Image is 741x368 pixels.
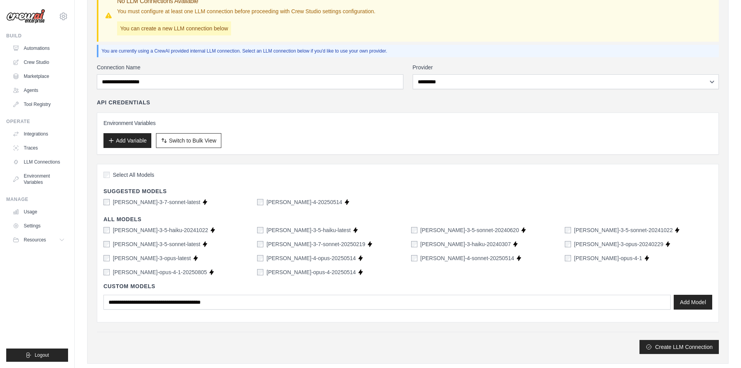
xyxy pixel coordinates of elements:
p: You can create a new LLM connection below [117,21,231,35]
p: You must configure at least one LLM connection before proceeding with Crew Studio settings config... [117,7,375,15]
a: Marketplace [9,70,68,83]
button: Resources [9,234,68,246]
span: Select All Models [113,171,154,179]
div: Operate [6,118,68,125]
span: Resources [24,237,46,243]
label: claude-4-sonnet-20250514 [420,254,514,262]
label: claude-3-5-haiku-20241022 [113,226,208,234]
input: claude-3-5-haiku-20241022 [103,227,110,233]
div: Manage [6,196,68,202]
a: Crew Studio [9,56,68,69]
h3: Environment Variables [103,119,712,127]
input: claude-3-7-sonnet-latest [103,199,110,205]
input: Select All Models [103,172,110,178]
div: Widżet czatu [702,331,741,368]
input: claude-4-sonnet-20250514 [411,255,417,261]
label: Provider [413,63,719,71]
button: Add Variable [103,133,151,148]
input: claude-3-5-sonnet-latest [103,241,110,247]
h4: Custom Models [103,282,712,290]
label: Connection Name [97,63,403,71]
label: claude-3-7-sonnet-20250219 [266,240,365,248]
a: Settings [9,220,68,232]
input: claude-3-haiku-20240307 [411,241,417,247]
span: Switch to Bulk View [169,137,216,144]
input: claude-opus-4-1-20250805 [103,269,110,275]
label: claude-3-opus-latest [113,254,191,262]
label: claude-3-5-sonnet-20241022 [574,226,673,234]
a: Traces [9,142,68,154]
input: claude-sonnet-4-20250514 [257,199,263,205]
input: claude-3-opus-latest [103,255,110,261]
label: claude-sonnet-4-20250514 [266,198,342,206]
input: claude-3-5-sonnet-20240620 [411,227,417,233]
input: claude-opus-4-1 [565,255,571,261]
a: Integrations [9,128,68,140]
div: Build [6,33,68,39]
a: Environment Variables [9,170,68,188]
label: claude-opus-4-20250514 [266,268,356,276]
label: claude-3-haiku-20240307 [420,240,511,248]
label: claude-3-7-sonnet-latest [113,198,200,206]
p: You are currently using a CrewAI provided internal LLM connection. Select an LLM connection below... [102,48,716,54]
span: Logout [35,352,49,358]
label: claude-3-opus-20240229 [574,240,664,248]
input: claude-3-opus-20240229 [565,241,571,247]
h4: Suggested Models [103,187,712,195]
a: LLM Connections [9,156,68,168]
input: claude-opus-4-20250514 [257,269,263,275]
a: Tool Registry [9,98,68,111]
a: Automations [9,42,68,55]
button: Create LLM Connection [639,340,719,354]
input: claude-3-5-haiku-latest [257,227,263,233]
h4: API Credentials [97,99,150,106]
button: Switch to Bulk View [156,133,221,148]
label: claude-opus-4-1 [574,254,642,262]
h4: All Models [103,215,712,223]
label: claude-3-5-sonnet-latest [113,240,200,248]
label: claude-4-opus-20250514 [266,254,356,262]
button: Logout [6,349,68,362]
a: Agents [9,84,68,97]
label: claude-3-5-sonnet-20240620 [420,226,519,234]
input: claude-3-5-sonnet-20241022 [565,227,571,233]
label: claude-opus-4-1-20250805 [113,268,207,276]
label: claude-3-5-haiku-latest [266,226,350,234]
iframe: Chat Widget [702,331,741,368]
input: claude-3-7-sonnet-20250219 [257,241,263,247]
button: Add Model [674,295,712,310]
img: Logo [6,9,45,24]
a: Usage [9,206,68,218]
input: claude-4-opus-20250514 [257,255,263,261]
